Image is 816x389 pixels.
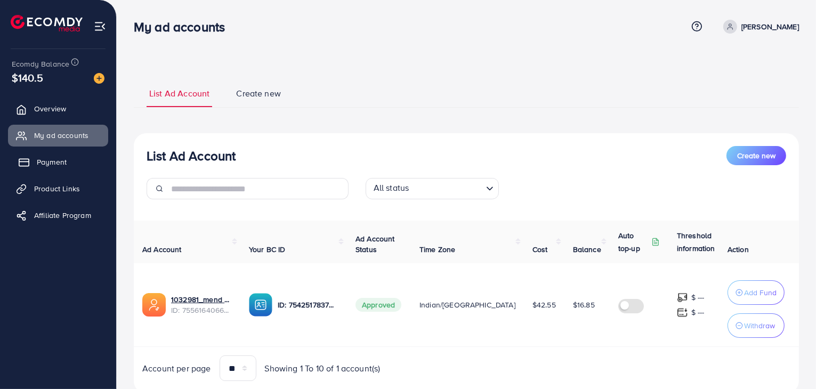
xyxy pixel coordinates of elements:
[744,286,777,299] p: Add Fund
[728,313,785,338] button: Withdraw
[8,178,108,199] a: Product Links
[278,298,338,311] p: ID: 7542517837039058961
[249,293,272,317] img: ic-ba-acc.ded83a64.svg
[771,341,808,381] iframe: Chat
[573,299,595,310] span: $16.85
[142,244,182,255] span: Ad Account
[171,294,232,316] div: <span class='underline'>1032981_mend skincare_1759306570429</span></br>7556164066071412753
[728,280,785,305] button: Add Fund
[249,244,286,255] span: Your BC ID
[737,150,775,161] span: Create new
[412,180,481,197] input: Search for option
[719,20,799,34] a: [PERSON_NAME]
[366,178,499,199] div: Search for option
[8,125,108,146] a: My ad accounts
[677,292,688,303] img: top-up amount
[142,293,166,317] img: ic-ads-acc.e4c84228.svg
[532,299,556,310] span: $42.55
[677,307,688,318] img: top-up amount
[618,229,649,255] p: Auto top-up
[726,146,786,165] button: Create new
[8,98,108,119] a: Overview
[744,319,775,332] p: Withdraw
[532,244,548,255] span: Cost
[94,20,106,33] img: menu
[94,73,104,84] img: image
[419,244,455,255] span: Time Zone
[236,87,281,100] span: Create new
[356,233,395,255] span: Ad Account Status
[142,362,211,375] span: Account per page
[34,210,91,221] span: Affiliate Program
[171,305,232,315] span: ID: 7556164066071412753
[573,244,601,255] span: Balance
[265,362,381,375] span: Showing 1 To 10 of 1 account(s)
[691,306,705,319] p: $ ---
[134,19,233,35] h3: My ad accounts
[34,103,66,114] span: Overview
[8,151,108,173] a: Payment
[8,205,108,226] a: Affiliate Program
[677,229,729,255] p: Threshold information
[728,244,749,255] span: Action
[171,294,232,305] a: 1032981_mend skincare_1759306570429
[741,20,799,33] p: [PERSON_NAME]
[34,130,88,141] span: My ad accounts
[11,15,83,31] img: logo
[34,183,80,194] span: Product Links
[356,298,401,312] span: Approved
[371,180,411,197] span: All status
[12,70,43,85] span: $140.5
[147,148,236,164] h3: List Ad Account
[149,87,209,100] span: List Ad Account
[419,299,515,310] span: Indian/[GEOGRAPHIC_DATA]
[37,157,67,167] span: Payment
[691,291,705,304] p: $ ---
[12,59,69,69] span: Ecomdy Balance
